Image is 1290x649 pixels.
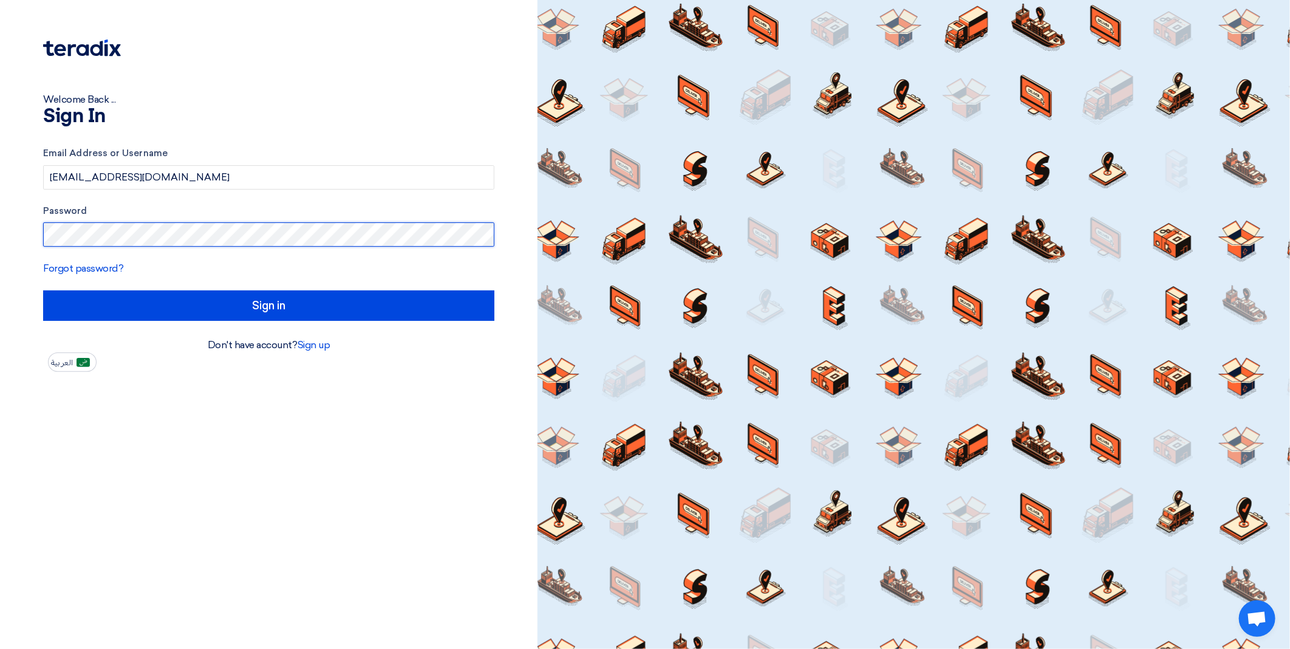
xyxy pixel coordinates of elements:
img: ar-AR.png [77,358,90,367]
div: Welcome Back ... [43,92,494,107]
h1: Sign In [43,107,494,126]
input: Sign in [43,290,494,321]
label: Password [43,204,494,218]
span: العربية [51,359,73,367]
button: العربية [48,352,97,372]
a: Sign up [298,339,330,351]
label: Email Address or Username [43,146,494,160]
a: Forgot password? [43,263,123,274]
input: Enter your business email or username [43,165,494,190]
div: Don't have account? [43,338,494,352]
a: Open chat [1239,600,1275,637]
img: Teradix logo [43,39,121,57]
